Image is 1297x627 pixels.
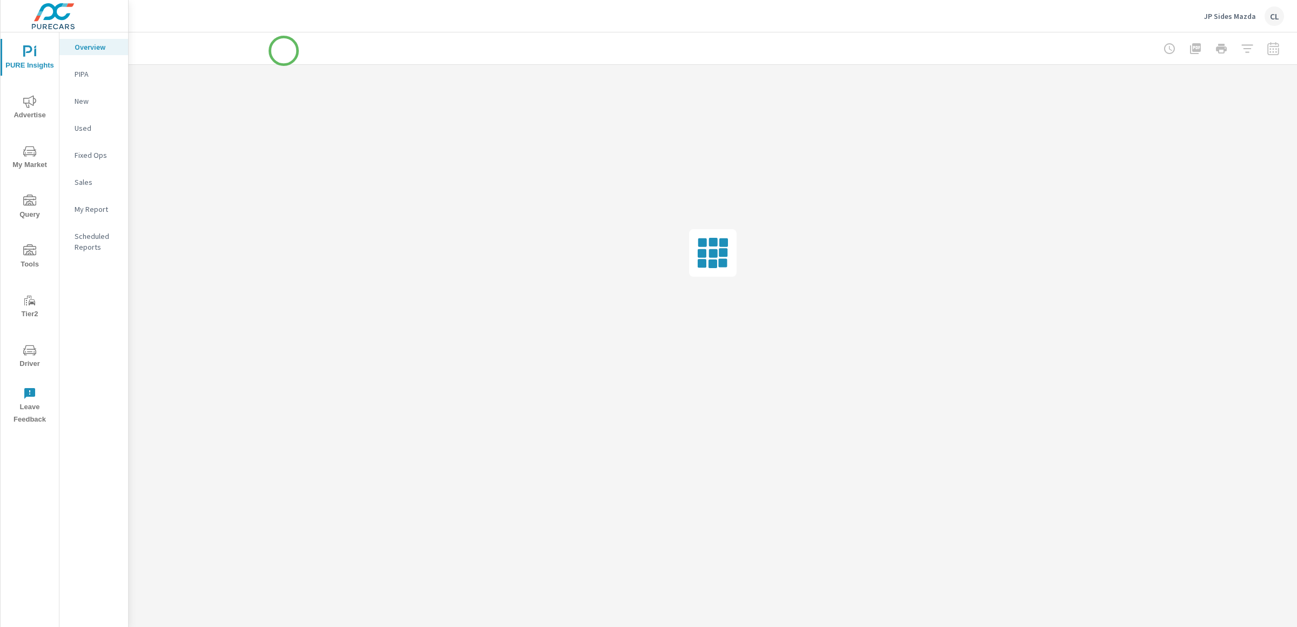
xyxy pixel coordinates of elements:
[4,45,56,72] span: PURE Insights
[59,228,128,255] div: Scheduled Reports
[75,231,119,252] p: Scheduled Reports
[59,147,128,163] div: Fixed Ops
[4,145,56,171] span: My Market
[4,344,56,370] span: Driver
[59,39,128,55] div: Overview
[59,201,128,217] div: My Report
[59,93,128,109] div: New
[1204,11,1256,21] p: JP Sides Mazda
[75,69,119,79] p: PIPA
[4,387,56,426] span: Leave Feedback
[59,120,128,136] div: Used
[4,195,56,221] span: Query
[75,204,119,215] p: My Report
[4,294,56,321] span: Tier2
[75,123,119,134] p: Used
[4,95,56,122] span: Advertise
[59,66,128,82] div: PIPA
[75,42,119,52] p: Overview
[59,174,128,190] div: Sales
[1,32,59,430] div: nav menu
[75,96,119,106] p: New
[4,244,56,271] span: Tools
[1265,6,1284,26] div: CL
[75,150,119,161] p: Fixed Ops
[75,177,119,188] p: Sales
